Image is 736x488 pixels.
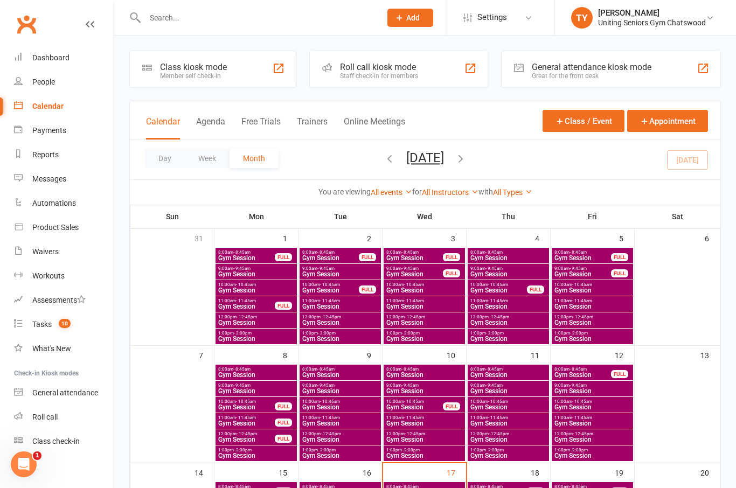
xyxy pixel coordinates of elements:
[470,436,547,443] span: Gym Session
[145,149,185,168] button: Day
[302,287,359,294] span: Gym Session
[302,298,379,303] span: 11:00am
[130,205,214,228] th: Sun
[218,431,275,436] span: 12:00pm
[470,287,527,294] span: Gym Session
[297,116,328,140] button: Trainers
[386,282,463,287] span: 10:00am
[218,420,275,427] span: Gym Session
[405,431,425,436] span: - 12:45pm
[318,331,336,336] span: - 2:00pm
[485,266,503,271] span: - 9:45am
[386,420,463,427] span: Gym Session
[302,250,359,255] span: 8:00am
[218,250,275,255] span: 8:00am
[543,110,624,132] button: Class / Event
[386,388,463,394] span: Gym Session
[700,346,720,364] div: 13
[447,346,466,364] div: 10
[32,247,59,256] div: Waivers
[32,78,55,86] div: People
[386,404,443,410] span: Gym Session
[443,253,460,261] div: FULL
[302,399,379,404] span: 10:00am
[14,337,114,361] a: What's New
[317,266,335,271] span: - 9:45am
[214,205,298,228] th: Mon
[218,266,295,271] span: 9:00am
[275,253,292,261] div: FULL
[383,205,467,228] th: Wed
[13,11,40,38] a: Clubworx
[32,223,79,232] div: Product Sales
[470,298,547,303] span: 11:00am
[531,463,550,481] div: 18
[236,298,256,303] span: - 11:45am
[386,431,463,436] span: 12:00pm
[401,367,419,372] span: - 8:45am
[233,250,251,255] span: - 8:45am
[488,415,508,420] span: - 11:45am
[386,250,443,255] span: 8:00am
[218,298,275,303] span: 11:00am
[14,405,114,429] a: Roll call
[14,143,114,167] a: Reports
[275,402,292,410] div: FULL
[367,346,382,364] div: 9
[302,452,379,459] span: Gym Session
[572,415,592,420] span: - 11:45am
[598,18,706,27] div: Uniting Seniors Gym Chatswood
[443,269,460,277] div: FULL
[386,331,463,336] span: 1:00pm
[535,229,550,247] div: 4
[236,415,256,420] span: - 11:45am
[386,303,463,310] span: Gym Session
[386,367,463,372] span: 8:00am
[302,388,379,394] span: Gym Session
[554,367,612,372] span: 8:00am
[554,287,631,294] span: Gym Session
[531,346,550,364] div: 11
[11,451,37,477] iframe: Intercom live chat
[554,266,612,271] span: 9:00am
[317,367,335,372] span: - 8:45am
[302,266,379,271] span: 9:00am
[33,451,41,460] span: 1
[298,205,383,228] th: Tue
[302,315,379,319] span: 12:00pm
[199,346,214,364] div: 7
[406,150,444,165] button: [DATE]
[470,336,547,342] span: Gym Session
[14,240,114,264] a: Waivers
[470,399,547,404] span: 10:00am
[571,7,593,29] div: TY
[570,383,587,388] span: - 9:45am
[402,331,420,336] span: - 2:00pm
[283,346,298,364] div: 8
[218,315,295,319] span: 12:00pm
[467,205,551,228] th: Thu
[317,250,335,255] span: - 8:45am
[195,463,214,481] div: 14
[218,399,275,404] span: 10:00am
[488,298,508,303] span: - 11:45am
[320,415,340,420] span: - 11:45am
[470,271,547,277] span: Gym Session
[627,110,708,132] button: Appointment
[572,282,592,287] span: - 10:45am
[470,282,527,287] span: 10:00am
[236,282,256,287] span: - 10:45am
[32,199,76,207] div: Automations
[554,404,631,410] span: Gym Session
[318,448,336,452] span: - 2:00pm
[470,404,547,410] span: Gym Session
[386,436,463,443] span: Gym Session
[302,431,379,436] span: 12:00pm
[275,302,292,310] div: FULL
[451,229,466,247] div: 3
[14,94,114,118] a: Calendar
[14,70,114,94] a: People
[218,367,295,372] span: 8:00am
[470,266,547,271] span: 9:00am
[233,383,251,388] span: - 9:45am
